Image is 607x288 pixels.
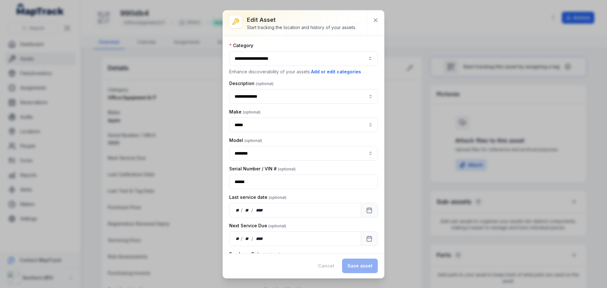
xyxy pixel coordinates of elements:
label: Last service date [229,194,286,200]
input: asset-edit:cf[d2fa06e0-ee1f-4c79-bc0a-fc4e3d384b2f]-label [229,118,378,132]
div: / [251,207,254,213]
div: month, [243,207,252,213]
div: day, [235,236,241,242]
input: asset-edit:description-label [229,89,378,104]
label: Model [229,137,262,144]
button: Calendar [361,203,378,218]
h3: Edit asset [247,15,356,24]
button: Add or edit categories [311,68,361,75]
label: Make [229,109,261,115]
label: Category [229,42,253,49]
label: Serial Number / VIN # [229,166,296,172]
input: asset-edit:cf[0eba6346-9018-42ab-a2f3-9be95ac6e0a8]-label [229,146,378,161]
p: Enhance discoverability of your assets. [229,68,378,75]
label: Purchase Date [229,251,281,257]
div: day, [235,207,241,213]
div: Start tracking the location and history of your assets. [247,24,356,31]
div: / [241,236,243,242]
button: Calendar [361,231,378,246]
label: Description [229,80,273,87]
label: Next Service Due [229,223,286,229]
div: year, [254,236,265,242]
div: month, [243,236,252,242]
div: / [251,236,254,242]
div: year, [254,207,265,213]
div: / [241,207,243,213]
